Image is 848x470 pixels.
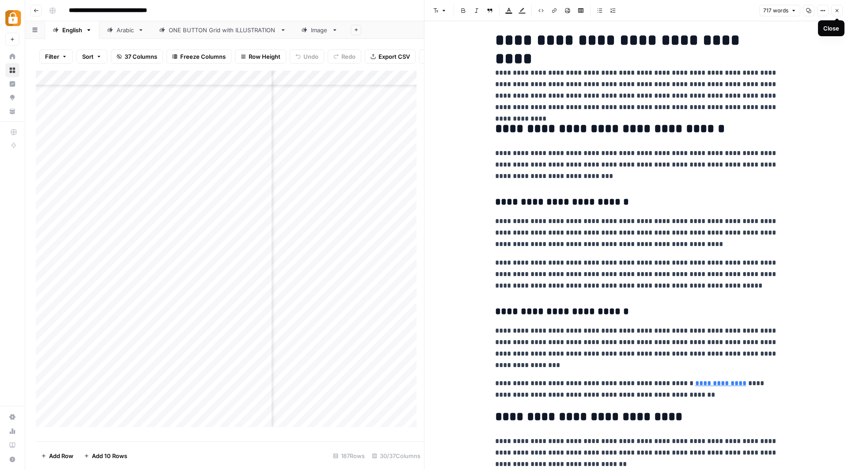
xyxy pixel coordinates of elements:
[368,449,424,463] div: 30/37 Columns
[5,438,19,452] a: Learning Hub
[125,52,157,61] span: 37 Columns
[45,21,99,39] a: English
[365,49,416,64] button: Export CSV
[5,49,19,64] a: Home
[235,49,286,64] button: Row Height
[329,449,368,463] div: 187 Rows
[294,21,345,39] a: Image
[823,24,839,33] div: Close
[92,451,127,460] span: Add 10 Rows
[5,7,19,29] button: Workspace: Adzz
[117,26,134,34] div: Arabic
[111,49,163,64] button: 37 Columns
[5,424,19,438] a: Usage
[76,49,107,64] button: Sort
[249,52,280,61] span: Row Height
[36,449,79,463] button: Add Row
[328,49,361,64] button: Redo
[5,91,19,105] a: Opportunities
[5,452,19,466] button: Help + Support
[5,410,19,424] a: Settings
[5,104,19,118] a: Your Data
[99,21,151,39] a: Arabic
[45,52,59,61] span: Filter
[151,21,294,39] a: ONE BUTTON Grid with ILLUSTRATION
[379,52,410,61] span: Export CSV
[62,26,82,34] div: English
[39,49,73,64] button: Filter
[167,49,231,64] button: Freeze Columns
[290,49,324,64] button: Undo
[82,52,94,61] span: Sort
[763,7,788,15] span: 717 words
[311,26,328,34] div: Image
[303,52,318,61] span: Undo
[5,77,19,91] a: Insights
[49,451,73,460] span: Add Row
[5,63,19,77] a: Browse
[759,5,800,16] button: 717 words
[79,449,132,463] button: Add 10 Rows
[169,26,276,34] div: ONE BUTTON Grid with ILLUSTRATION
[341,52,356,61] span: Redo
[5,10,21,26] img: Adzz Logo
[180,52,226,61] span: Freeze Columns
